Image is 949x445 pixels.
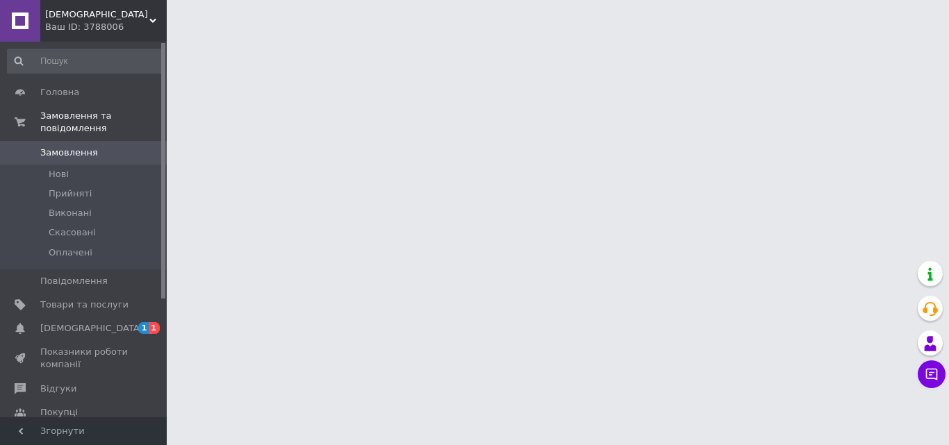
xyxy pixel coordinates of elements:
[45,21,167,33] div: Ваш ID: 3788006
[138,322,149,334] span: 1
[49,207,92,219] span: Виконані
[7,49,164,74] input: Пошук
[49,168,69,180] span: Нові
[40,346,129,371] span: Показники роботи компанії
[40,275,108,287] span: Повідомлення
[40,86,79,99] span: Головна
[49,187,92,200] span: Прийняті
[918,360,946,388] button: Чат з покупцем
[49,246,92,259] span: Оплачені
[40,383,76,395] span: Відгуки
[40,406,78,419] span: Покупці
[40,299,129,311] span: Товари та послуги
[149,322,160,334] span: 1
[40,146,98,159] span: Замовлення
[40,322,143,335] span: [DEMOGRAPHIC_DATA]
[49,226,96,239] span: Скасовані
[40,110,167,135] span: Замовлення та повідомлення
[45,8,149,21] span: Svitanok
